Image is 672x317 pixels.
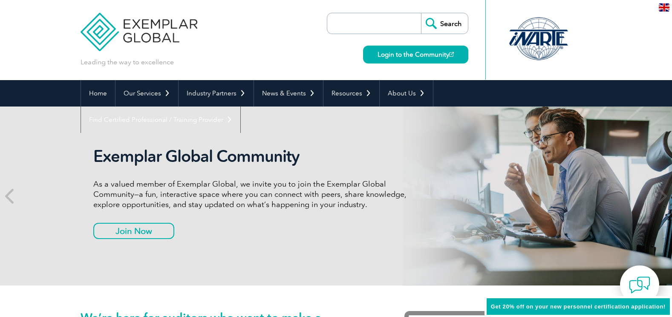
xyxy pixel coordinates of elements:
a: Join Now [93,223,174,239]
a: Login to the Community [363,46,468,63]
a: Home [81,80,115,107]
p: As a valued member of Exemplar Global, we invite you to join the Exemplar Global Community—a fun,... [93,179,413,210]
h2: Exemplar Global Community [93,147,413,166]
p: Leading the way to excellence [81,58,174,67]
img: en [659,3,669,12]
span: Get 20% off on your new personnel certification application! [491,303,666,310]
a: Our Services [115,80,178,107]
a: Find Certified Professional / Training Provider [81,107,240,133]
a: News & Events [254,80,323,107]
a: About Us [380,80,433,107]
a: Industry Partners [179,80,254,107]
a: Resources [323,80,379,107]
input: Search [421,13,468,34]
img: open_square.png [449,52,454,57]
img: contact-chat.png [629,274,650,296]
